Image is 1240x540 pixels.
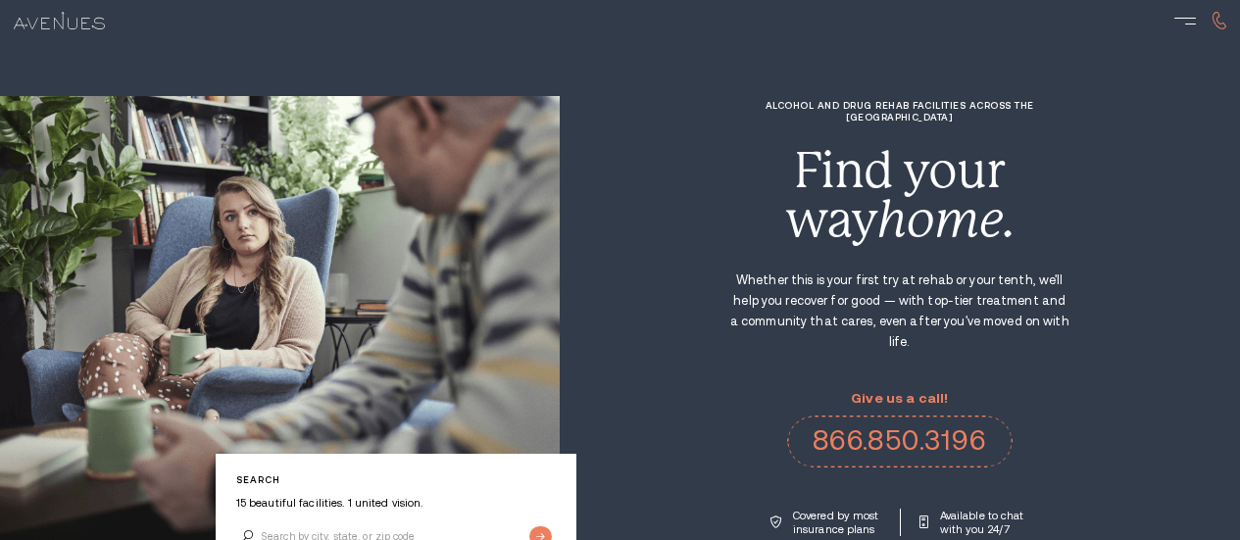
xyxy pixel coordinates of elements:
p: Covered by most insurance plans [793,509,882,536]
p: Available to chat with you 24/7 [940,509,1029,536]
p: Search [236,474,556,485]
i: home. [877,191,1015,248]
p: Give us a call! [787,391,1013,406]
a: Available to chat with you 24/7 [919,509,1029,536]
h1: Alcohol and Drug Rehab Facilities across the [GEOGRAPHIC_DATA] [728,100,1071,122]
a: Covered by most insurance plans [770,509,882,536]
div: Find your way [728,146,1071,245]
a: 866.850.3196 [787,416,1013,466]
p: Whether this is your first try at rehab or your tenth, we'll help you recover for good — with top... [728,270,1071,353]
p: 15 beautiful facilities. 1 united vision. [236,496,556,510]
